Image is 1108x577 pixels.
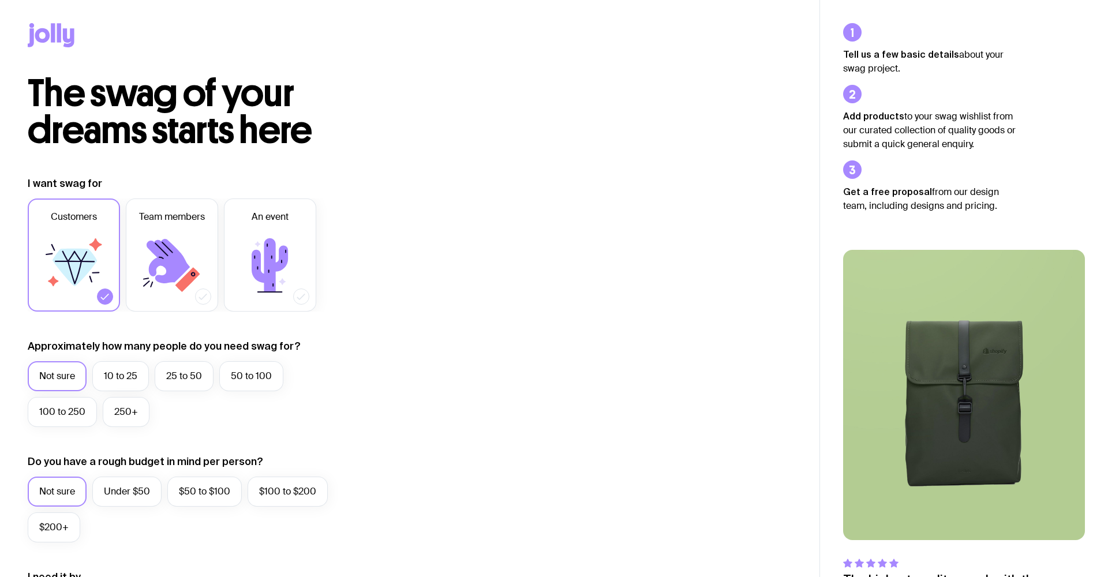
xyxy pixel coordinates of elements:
[28,455,263,469] label: Do you have a rough budget in mind per person?
[139,210,205,224] span: Team members
[28,397,97,427] label: 100 to 250
[28,477,87,507] label: Not sure
[51,210,97,224] span: Customers
[28,361,87,391] label: Not sure
[219,361,283,391] label: 50 to 100
[28,512,80,542] label: $200+
[843,185,1016,213] p: from our design team, including designs and pricing.
[248,477,328,507] label: $100 to $200
[92,477,162,507] label: Under $50
[28,177,102,190] label: I want swag for
[92,361,149,391] label: 10 to 25
[843,49,959,59] strong: Tell us a few basic details
[843,186,932,197] strong: Get a free proposal
[28,339,301,353] label: Approximately how many people do you need swag for?
[167,477,242,507] label: $50 to $100
[252,210,289,224] span: An event
[155,361,214,391] label: 25 to 50
[843,109,1016,151] p: to your swag wishlist from our curated collection of quality goods or submit a quick general enqu...
[843,47,1016,76] p: about your swag project.
[843,111,904,121] strong: Add products
[28,70,312,153] span: The swag of your dreams starts here
[103,397,149,427] label: 250+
